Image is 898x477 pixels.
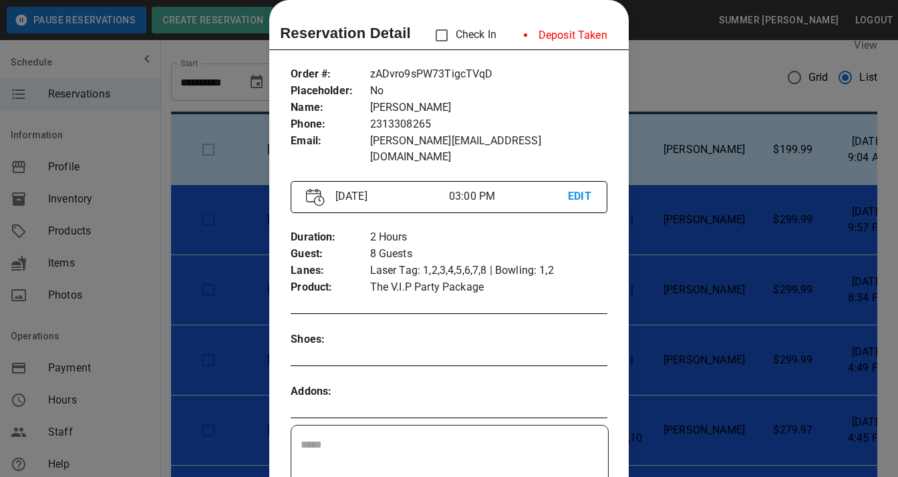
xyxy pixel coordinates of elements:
[370,133,607,165] p: [PERSON_NAME][EMAIL_ADDRESS][DOMAIN_NAME]
[370,229,607,246] p: 2 Hours
[370,116,607,133] p: 2313308265
[280,22,411,44] p: Reservation Detail
[449,188,568,204] p: 03:00 PM
[330,188,449,204] p: [DATE]
[370,66,607,83] p: zADvro9sPW73TigcTVqD
[291,229,369,246] p: Duration :
[291,133,369,150] p: Email :
[291,66,369,83] p: Order # :
[513,22,618,49] li: Deposit Taken
[291,263,369,279] p: Lanes :
[370,263,607,279] p: Laser Tag: 1,2,3,4,5,6,7,8 | Bowling: 1,2
[291,246,369,263] p: Guest :
[370,83,607,100] p: No
[306,188,325,206] img: Vector
[428,21,496,49] p: Check In
[291,100,369,116] p: Name :
[370,100,607,116] p: [PERSON_NAME]
[291,279,369,296] p: Product :
[291,331,369,348] p: Shoes :
[291,116,369,133] p: Phone :
[370,279,607,296] p: The V.I.P Party Package
[370,246,607,263] p: 8 Guests
[568,188,592,205] p: EDIT
[291,383,369,400] p: Addons :
[291,83,369,100] p: Placeholder :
